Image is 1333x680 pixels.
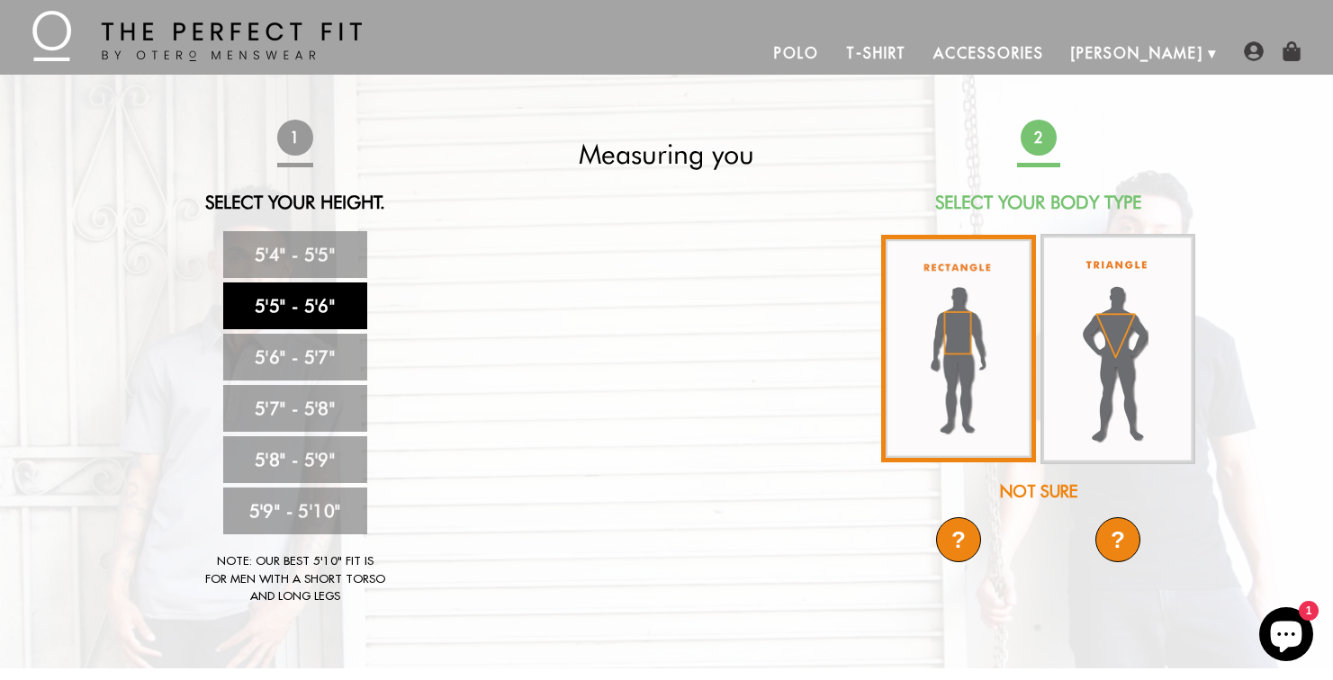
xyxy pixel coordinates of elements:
span: 2 [1020,120,1056,156]
img: rectangle-body_336x.jpg [881,235,1036,462]
a: 5'9" - 5'10" [223,488,367,534]
img: user-account-icon.png [1244,41,1264,61]
a: 5'5" - 5'6" [223,282,367,329]
inbox-online-store-chat: Shopify online store chat [1254,607,1319,666]
a: Polo [761,31,833,75]
h2: Select Your Body Type [879,192,1198,213]
img: triangle-body_336x.jpg [1040,234,1195,464]
h2: Select Your Height. [136,192,455,213]
a: 5'7" - 5'8" [223,385,367,432]
a: Accessories [920,31,1057,75]
div: ? [936,517,981,562]
div: Not Sure [879,479,1198,504]
a: 5'6" - 5'7" [223,334,367,380]
img: The Perfect Fit - by Otero Menswear - Logo [32,11,362,61]
a: 5'4" - 5'5" [223,231,367,278]
a: T-Shirt [833,31,920,75]
h2: Measuring you [508,138,826,170]
img: shopping-bag-icon.png [1282,41,1301,61]
a: [PERSON_NAME] [1058,31,1217,75]
span: 1 [276,120,312,156]
div: ? [1095,517,1140,562]
div: Note: Our best 5'10" fit is for men with a short torso and long legs [205,552,385,605]
a: 5'8" - 5'9" [223,436,367,483]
